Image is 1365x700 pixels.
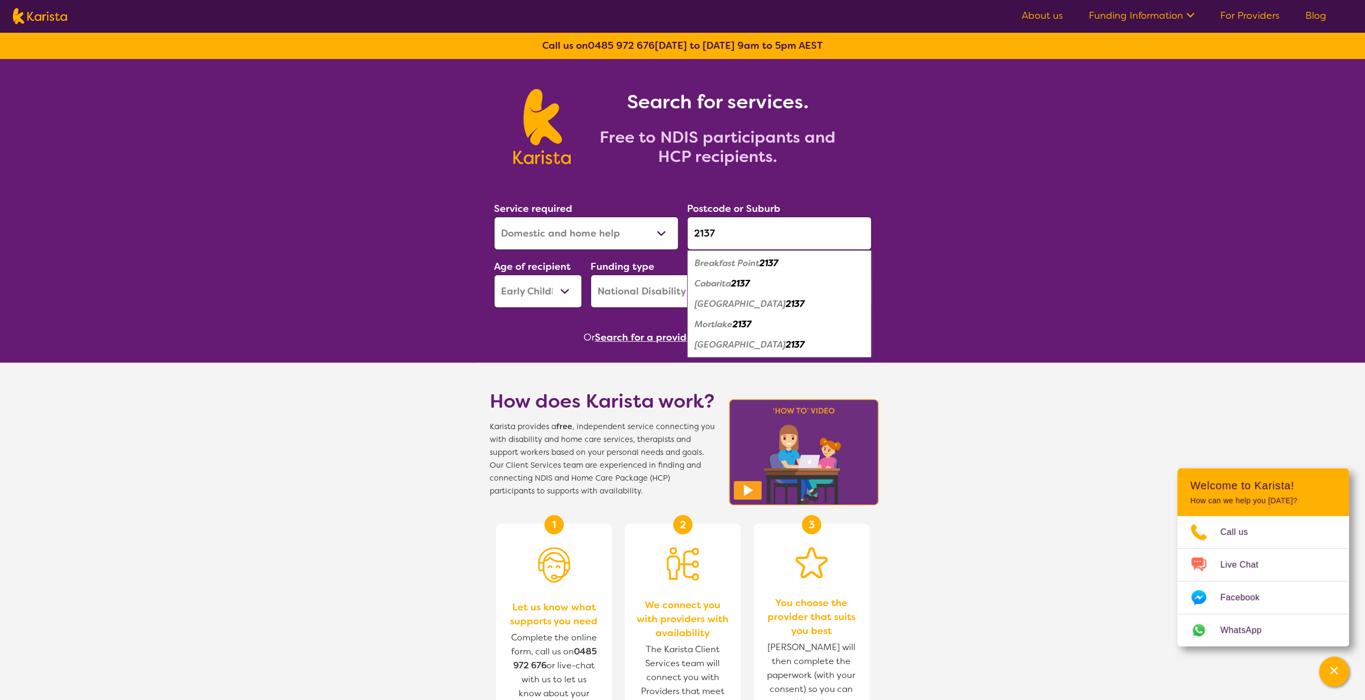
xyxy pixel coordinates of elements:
p: How can we help you [DATE]? [1190,496,1336,505]
h1: Search for services. [584,89,852,115]
h2: Welcome to Karista! [1190,479,1336,492]
em: 2137 [733,319,751,330]
em: Breakfast Point [695,257,759,269]
h1: How does Karista work? [490,388,715,414]
em: Mortlake [695,319,733,330]
h2: Free to NDIS participants and HCP recipients. [584,128,852,166]
input: Type [687,217,872,250]
span: Call us [1220,524,1261,540]
span: Let us know what supports you need [507,600,601,628]
img: Person with headset icon [538,547,570,583]
a: For Providers [1220,9,1280,22]
a: 0485 972 676 [588,39,655,52]
em: 2137 [759,257,778,269]
label: Postcode or Suburb [687,202,780,215]
label: Funding type [591,260,654,273]
img: Star icon [795,547,828,578]
a: Funding Information [1089,9,1194,22]
div: Breakfast Point 2137 [692,253,866,274]
span: We connect you with providers with availability [636,598,730,640]
span: You choose the provider that suits you best [764,596,859,638]
span: Karista provides a , independent service connecting you with disability and home care services, t... [490,421,715,498]
em: [GEOGRAPHIC_DATA] [695,298,786,310]
a: Blog [1305,9,1326,22]
img: Karista logo [13,8,67,24]
b: Call us on [DATE] to [DATE] 9am to 5pm AEST [542,39,823,52]
span: WhatsApp [1220,622,1274,638]
label: Service required [494,202,572,215]
a: Web link opens in a new tab. [1177,614,1349,646]
img: Karista video [726,396,882,509]
div: Cabarita 2137 [692,274,866,294]
em: 2137 [786,298,805,310]
span: Or [584,329,595,345]
img: Karista logo [513,89,571,164]
button: Channel Menu [1319,657,1349,687]
em: 2137 [731,278,750,289]
span: Live Chat [1220,557,1271,573]
div: 2 [673,515,692,534]
span: Facebook [1220,590,1272,606]
img: Person being matched to services icon [667,547,699,580]
div: Mortlake 2137 [692,314,866,335]
label: Age of recipient [494,260,571,273]
em: [GEOGRAPHIC_DATA] [695,339,786,350]
div: Concord 2137 [692,294,866,314]
div: Channel Menu [1177,468,1349,646]
div: 3 [802,515,821,534]
em: Cabarita [695,278,731,289]
ul: Choose channel [1177,516,1349,646]
b: free [556,422,572,432]
a: About us [1022,9,1063,22]
div: 1 [544,515,564,534]
button: Search for a provider to leave a review [595,329,781,345]
div: North Strathfield 2137 [692,335,866,355]
em: 2137 [786,339,805,350]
